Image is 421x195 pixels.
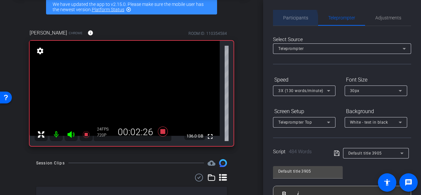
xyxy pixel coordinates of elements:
[273,36,411,43] div: Select Source
[208,159,215,167] span: Destinations for your clips
[289,149,312,155] span: 484 Words
[328,15,355,20] span: Teleprompter
[92,7,124,12] a: Platform Status
[405,179,412,186] mat-icon: message
[278,46,304,51] span: Teleprompter
[273,106,335,117] div: Screen Setup
[36,160,65,166] div: Session Clips
[345,74,407,85] div: Font Size
[97,133,113,138] div: 720P
[383,179,391,186] mat-icon: accessibility
[188,31,227,37] div: ROOM ID: 110354584
[375,15,401,20] span: Adjustments
[126,7,131,12] mat-icon: highlight_off
[113,127,158,138] div: 00:02:26
[278,88,323,93] span: 3X (130 words/minute)
[87,30,93,36] mat-icon: info
[219,159,227,167] img: Session clips
[206,133,214,140] mat-icon: fullscreen
[184,132,206,140] span: 136.0 GB
[273,74,335,85] div: Speed
[278,120,312,125] span: Teleprompter Top
[36,47,45,55] mat-icon: settings
[30,29,67,37] span: [PERSON_NAME]
[97,127,113,132] div: 24
[283,15,308,20] span: Participants
[208,159,215,167] mat-icon: cloud_upload
[69,31,83,36] span: Chrome
[350,88,359,93] span: 30px
[278,167,337,175] input: Title
[350,120,388,125] span: White - text in black
[273,148,325,156] div: Script
[102,127,109,132] span: FPS
[345,106,407,117] div: Background
[348,151,382,156] span: Default title 3905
